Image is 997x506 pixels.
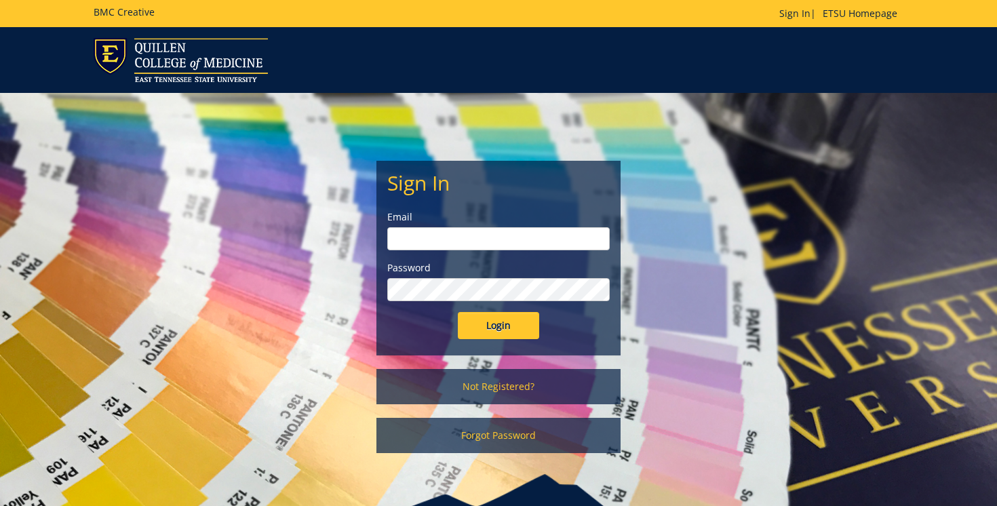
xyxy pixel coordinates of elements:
label: Password [387,261,610,275]
h5: BMC Creative [94,7,155,17]
a: ETSU Homepage [816,7,904,20]
a: Not Registered? [376,369,621,404]
a: Forgot Password [376,418,621,453]
input: Login [458,312,539,339]
img: ETSU logo [94,38,268,82]
p: | [779,7,904,20]
a: Sign In [779,7,810,20]
label: Email [387,210,610,224]
h2: Sign In [387,172,610,194]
